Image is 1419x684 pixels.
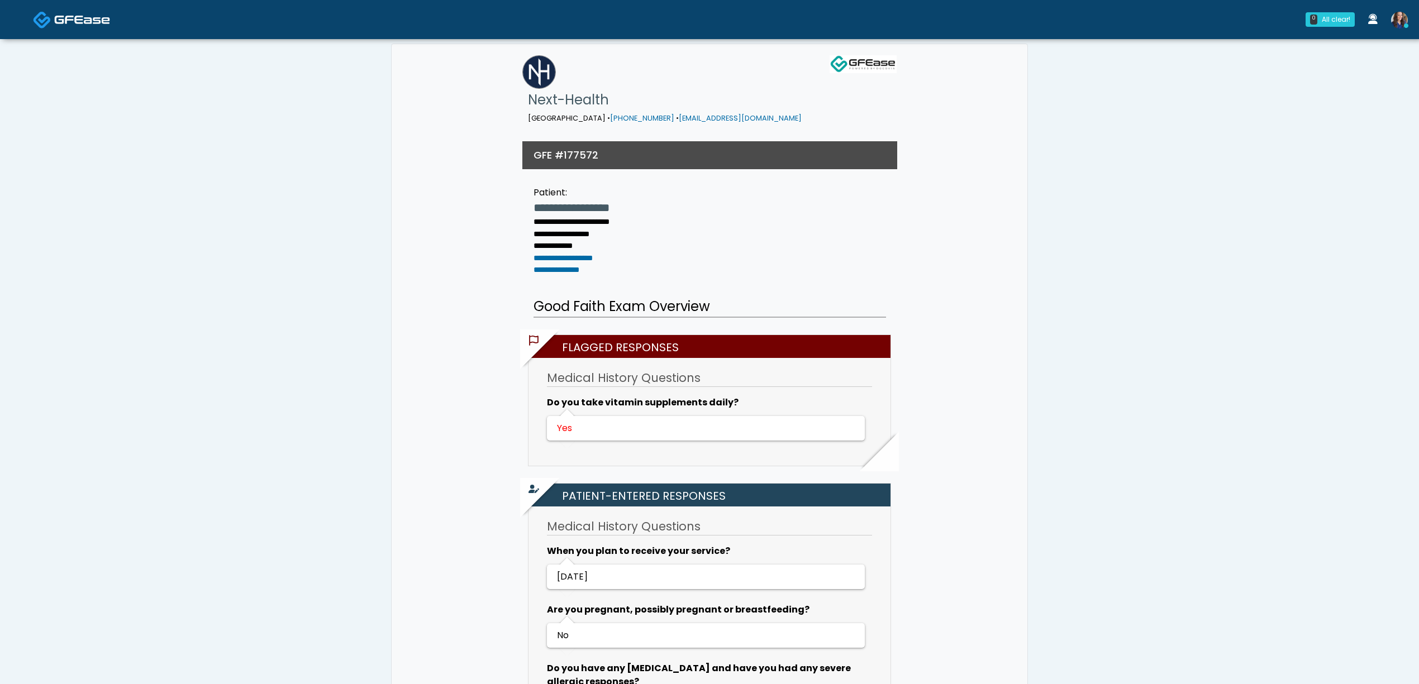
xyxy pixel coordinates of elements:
span: • [676,113,679,123]
div: Yes [557,422,853,435]
h1: Next-Health [528,89,802,111]
h3: Medical History Questions [547,518,872,535]
img: Docovia [54,14,110,25]
h2: Good Faith Exam Overview [534,296,886,318]
img: Docovia [33,11,51,29]
a: [EMAIL_ADDRESS][DOMAIN_NAME] [679,113,802,123]
small: [GEOGRAPHIC_DATA] [528,113,802,123]
b: Are you pregnant, possibly pregnant or breastfeeding? [547,603,810,616]
img: Next-Health [522,55,556,89]
div: 0 [1310,15,1317,25]
b: Do you take vitamin supplements daily? [547,396,739,409]
a: 0 All clear! [1299,8,1361,31]
div: All clear! [1322,15,1350,25]
b: When you plan to receive your service? [547,544,730,557]
h3: Medical History Questions [547,370,872,387]
span: No [557,629,569,642]
h2: Flagged Responses [534,335,891,358]
h2: Patient-entered Responses [534,484,891,506]
a: Docovia [33,1,110,37]
h3: GFE #177572 [534,148,598,162]
img: GFEase Logo [830,55,897,73]
a: [PHONE_NUMBER] [610,113,674,123]
div: Patient: [534,186,609,199]
span: [DATE] [557,570,588,583]
img: Kristin Adams [1391,12,1408,28]
span: • [607,113,610,123]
